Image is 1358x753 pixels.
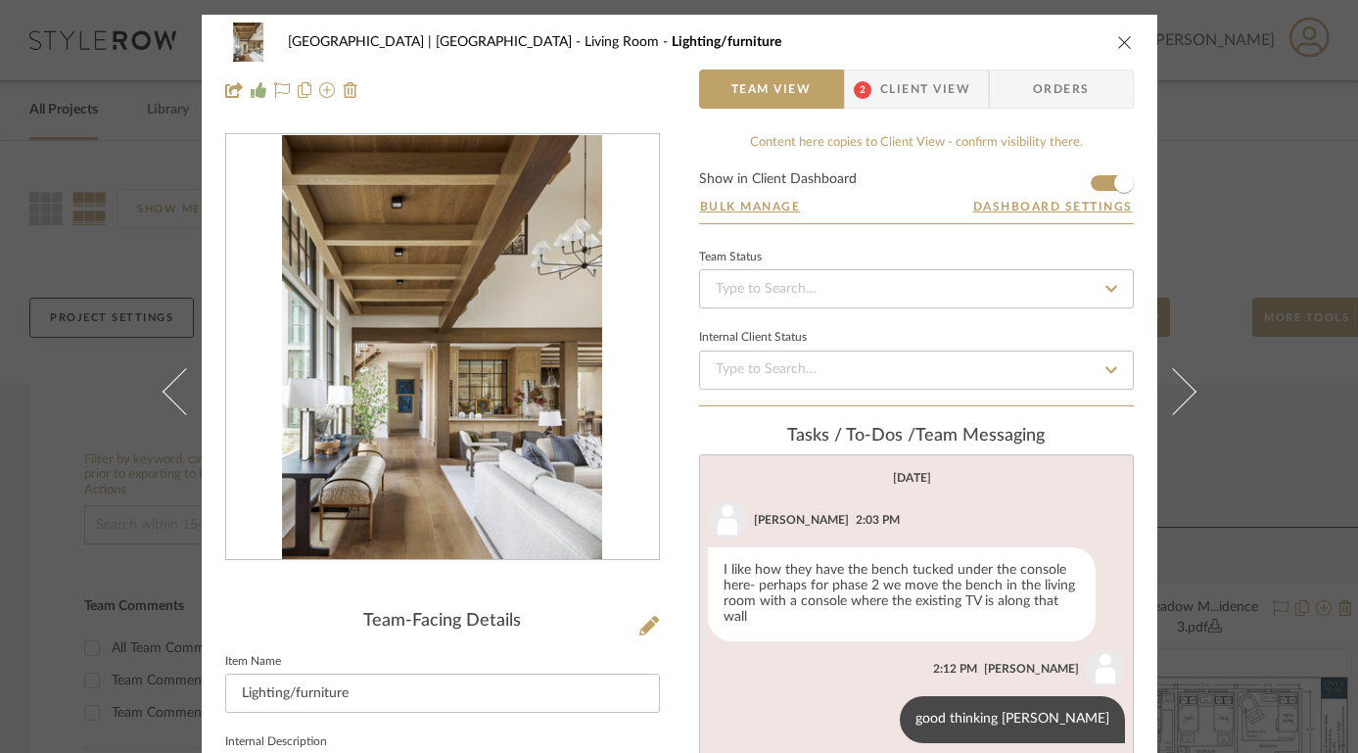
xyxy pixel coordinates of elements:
span: Orders [1011,70,1111,109]
div: [DATE] [893,471,931,485]
span: 2 [854,81,871,99]
div: Team-Facing Details [225,611,660,633]
div: I like how they have the bench tucked under the console here- perhaps for phase 2 we move the ben... [708,547,1096,641]
div: 0 [226,135,659,560]
span: Living Room [585,35,672,49]
img: user_avatar.png [708,500,747,540]
label: Internal Description [225,737,327,747]
input: Type to Search… [699,351,1134,390]
img: user_avatar.png [1086,649,1125,688]
div: Internal Client Status [699,333,807,343]
button: Bulk Manage [699,198,802,215]
div: Team Status [699,253,762,262]
input: Type to Search… [699,269,1134,308]
label: Item Name [225,657,281,667]
span: Lighting/furniture [672,35,781,49]
div: 2:12 PM [933,660,977,678]
div: [PERSON_NAME] [754,511,849,529]
div: 2:03 PM [856,511,900,529]
button: close [1116,33,1134,51]
span: [GEOGRAPHIC_DATA] | [GEOGRAPHIC_DATA] [288,35,585,49]
div: Content here copies to Client View - confirm visibility there. [699,133,1134,153]
div: [PERSON_NAME] [984,660,1079,678]
button: Dashboard Settings [972,198,1134,215]
img: Remove from project [343,82,358,98]
img: 28474861-a422-4cf7-a6e4-e19ae6b09998_48x40.jpg [225,23,272,62]
input: Enter Item Name [225,674,660,713]
span: Client View [880,70,970,109]
span: Team View [731,70,812,109]
div: team Messaging [699,426,1134,447]
div: good thinking [PERSON_NAME] [900,696,1125,743]
img: 28474861-a422-4cf7-a6e4-e19ae6b09998_436x436.jpg [282,135,603,560]
span: Tasks / To-Dos / [787,427,915,445]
